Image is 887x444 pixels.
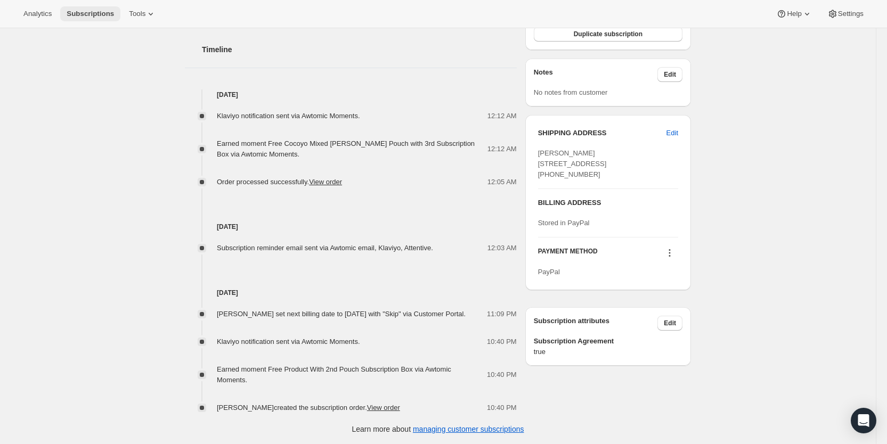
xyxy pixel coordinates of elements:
[217,365,451,384] span: Earned moment Free Product With 2nd Pouch Subscription Box via Awtomic Moments.
[185,221,517,232] h4: [DATE]
[185,89,517,100] h4: [DATE]
[60,6,120,21] button: Subscriptions
[217,310,466,318] span: [PERSON_NAME] set next billing date to [DATE] with "Skip" via Customer Portal.
[838,10,864,18] span: Settings
[309,178,342,186] a: View order
[217,404,400,412] span: [PERSON_NAME] created the subscription order.
[534,336,682,347] span: Subscription Agreement
[217,139,475,158] span: Earned moment Free Cocoyo Mixed [PERSON_NAME] Pouch with 3rd Subscription Box via Awtomic Moments.
[534,347,682,357] span: true
[413,425,524,433] a: managing customer subscriptions
[534,316,658,331] h3: Subscription attributes
[487,177,517,187] span: 12:05 AM
[770,6,818,21] button: Help
[202,44,517,55] h2: Timeline
[217,112,360,120] span: Klaviyo notification sent via Awtomic Moments.
[660,125,685,142] button: Edit
[534,88,608,96] span: No notes from customer
[217,178,342,186] span: Order processed successfully.
[657,316,682,331] button: Edit
[538,247,598,261] h3: PAYMENT METHOD
[787,10,801,18] span: Help
[538,219,590,227] span: Stored in PayPal
[851,408,876,433] div: Open Intercom Messenger
[664,319,676,327] span: Edit
[574,30,642,38] span: Duplicate subscription
[487,336,517,347] span: 10:40 PM
[487,369,517,380] span: 10:40 PM
[23,10,52,18] span: Analytics
[487,111,517,121] span: 12:12 AM
[821,6,870,21] button: Settings
[538,128,666,138] h3: SHIPPING ADDRESS
[538,149,607,178] span: [PERSON_NAME] [STREET_ADDRESS] [PHONE_NUMBER]
[67,10,114,18] span: Subscriptions
[129,10,145,18] span: Tools
[185,287,517,298] h4: [DATE]
[487,309,517,319] span: 11:09 PM
[664,70,676,79] span: Edit
[123,6,162,21] button: Tools
[666,128,678,138] span: Edit
[217,244,433,252] span: Subscription reminder email sent via Awtomic email, Klaviyo, Attentive.
[538,198,678,208] h3: BILLING ADDRESS
[487,243,517,253] span: 12:03 AM
[657,67,682,82] button: Edit
[352,424,524,434] p: Learn more about
[534,67,658,82] h3: Notes
[534,27,682,42] button: Duplicate subscription
[487,144,517,154] span: 12:12 AM
[367,404,400,412] a: View order
[217,338,360,346] span: Klaviyo notification sent via Awtomic Moments.
[538,268,560,276] span: PayPal
[17,6,58,21] button: Analytics
[487,402,517,413] span: 10:40 PM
